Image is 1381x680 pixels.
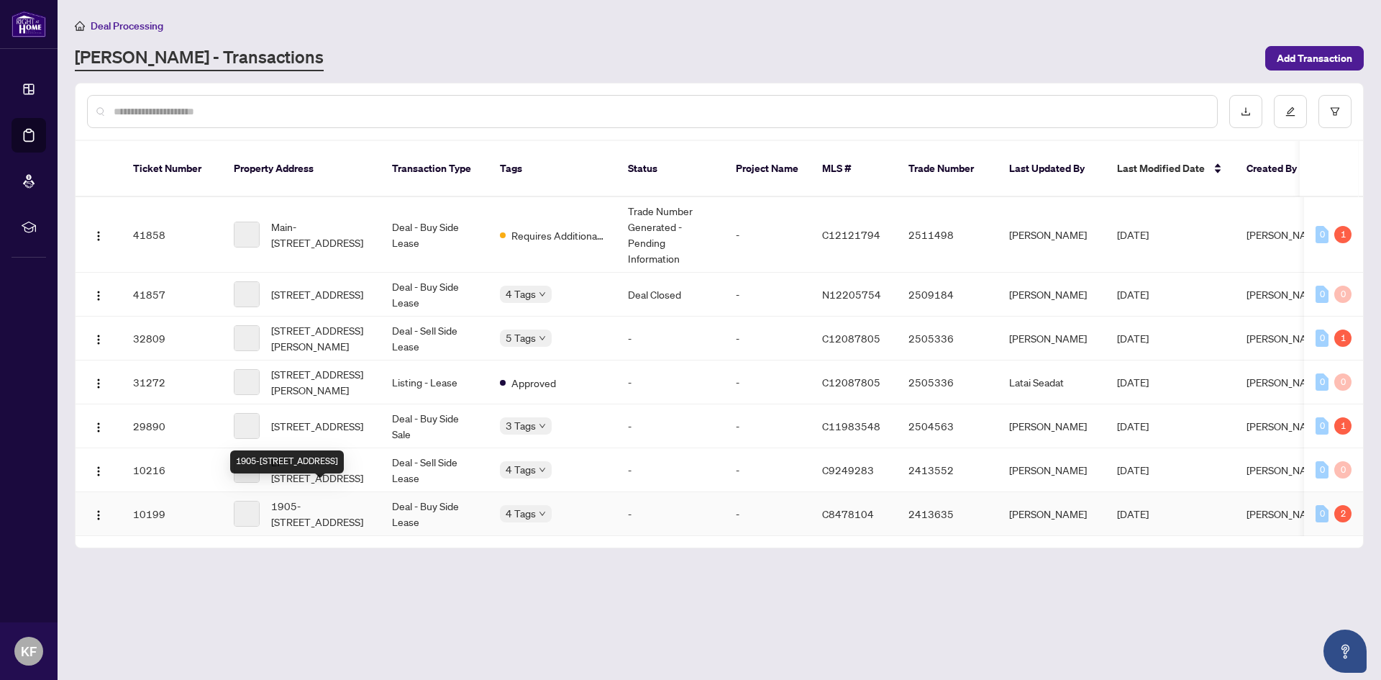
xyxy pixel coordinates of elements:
th: Last Modified Date [1106,141,1235,197]
td: [PERSON_NAME] [998,492,1106,536]
span: N12205754 [822,288,881,301]
div: 0 [1334,373,1352,391]
span: [DATE] [1117,332,1149,345]
td: Trade Number Generated - Pending Information [616,197,724,273]
td: 41858 [122,197,222,273]
div: 0 [1334,461,1352,479]
img: Logo [93,422,104,433]
span: KF [21,641,37,661]
span: down [539,510,546,517]
td: 32809 [122,317,222,361]
span: Deal Processing [91,19,163,32]
span: [DATE] [1117,463,1149,476]
span: download [1241,106,1251,117]
span: 4 Tags [506,505,536,522]
button: Logo [87,414,110,438]
th: Last Updated By [998,141,1106,197]
td: - [724,273,811,317]
button: Logo [87,502,110,525]
span: [STREET_ADDRESS] [271,418,363,434]
span: 1905-[STREET_ADDRESS] [271,498,369,530]
button: Logo [87,223,110,246]
img: Logo [93,334,104,345]
button: Logo [87,458,110,481]
span: down [539,335,546,342]
span: C12087805 [822,376,880,389]
button: filter [1318,95,1352,128]
img: Logo [93,466,104,477]
div: 0 [1334,286,1352,303]
td: - [724,317,811,361]
td: 2413552 [897,448,998,492]
span: down [539,466,546,473]
span: 5 Tags [506,330,536,346]
th: Tags [488,141,616,197]
a: [PERSON_NAME] - Transactions [75,45,324,71]
td: Deal - Buy Side Lease [380,273,488,317]
td: - [724,448,811,492]
div: 2 [1334,505,1352,522]
div: 0 [1316,505,1328,522]
td: 2505336 [897,361,998,404]
span: down [539,422,546,430]
img: Logo [93,509,104,521]
img: Logo [93,378,104,389]
td: [PERSON_NAME] [998,273,1106,317]
div: 1905-[STREET_ADDRESS] [230,450,344,473]
span: 3 Tags [506,417,536,434]
td: - [724,492,811,536]
td: - [724,197,811,273]
td: 41857 [122,273,222,317]
div: 1 [1334,226,1352,243]
span: [DATE] [1117,507,1149,520]
td: - [616,317,724,361]
span: [PERSON_NAME] [1246,376,1324,389]
td: Deal - Sell Side Lease [380,448,488,492]
span: Main-[STREET_ADDRESS] [271,219,369,250]
div: 0 [1316,461,1328,479]
img: Logo [93,290,104,302]
span: [STREET_ADDRESS][PERSON_NAME] [271,366,369,398]
span: C12087805 [822,332,880,345]
td: Deal - Buy Side Lease [380,197,488,273]
td: [PERSON_NAME] [998,197,1106,273]
th: Transaction Type [380,141,488,197]
span: 4 Tags [506,461,536,478]
span: filter [1330,106,1340,117]
td: - [616,404,724,448]
span: [DATE] [1117,288,1149,301]
th: Trade Number [897,141,998,197]
span: C11983548 [822,420,880,432]
button: edit [1274,95,1307,128]
div: 0 [1316,286,1328,303]
img: logo [12,11,46,37]
div: 1 [1334,417,1352,435]
td: Deal - Buy Side Sale [380,404,488,448]
th: Project Name [724,141,811,197]
span: [PERSON_NAME] [1246,507,1324,520]
td: - [724,404,811,448]
th: Ticket Number [122,141,222,197]
img: Logo [93,230,104,242]
td: 2504563 [897,404,998,448]
th: Created By [1235,141,1321,197]
td: - [616,361,724,404]
button: download [1229,95,1262,128]
span: edit [1285,106,1295,117]
span: [STREET_ADDRESS] [271,286,363,302]
td: 2505336 [897,317,998,361]
td: 2413635 [897,492,998,536]
td: 2509184 [897,273,998,317]
div: 0 [1316,417,1328,435]
span: Add Transaction [1277,47,1352,70]
span: [PERSON_NAME] [1246,463,1324,476]
span: [PERSON_NAME] [1246,228,1324,241]
span: [STREET_ADDRESS][PERSON_NAME] [271,322,369,354]
td: [PERSON_NAME] [998,404,1106,448]
span: [DATE] [1117,228,1149,241]
span: 4 Tags [506,286,536,302]
div: 0 [1316,226,1328,243]
td: 2511498 [897,197,998,273]
span: C9249283 [822,463,874,476]
span: [PERSON_NAME] [1246,288,1324,301]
